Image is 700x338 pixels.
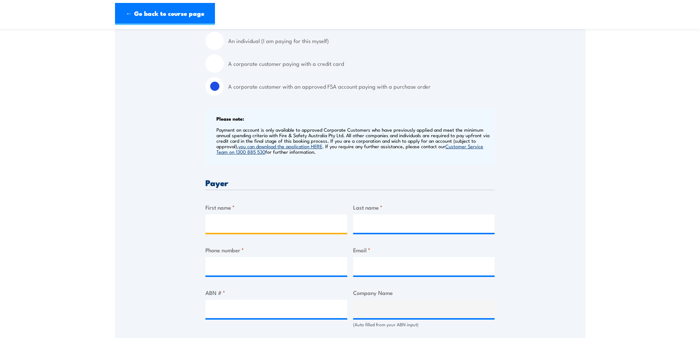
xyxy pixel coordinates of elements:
[205,246,347,254] label: Phone number
[216,127,493,154] p: Payment on account is only available to approved Corporate Customers who have previously applied ...
[216,115,244,122] b: Please note:
[216,143,483,155] a: Customer Service Team on 1300 885 530
[353,246,495,254] label: Email
[238,143,322,149] a: you can download the application HERE
[228,32,495,50] label: An individual (I am paying for this myself)
[115,3,215,25] a: ← Go back to course page
[353,288,495,297] label: Company Name
[228,54,495,73] label: A corporate customer paying with a credit card
[205,288,347,297] label: ABN #
[205,178,495,187] h3: Payer
[205,203,347,211] label: First name
[353,321,495,328] div: (Auto filled from your ABN input)
[228,77,495,96] label: A corporate customer with an approved FSA account paying with a purchase order
[353,203,495,211] label: Last name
